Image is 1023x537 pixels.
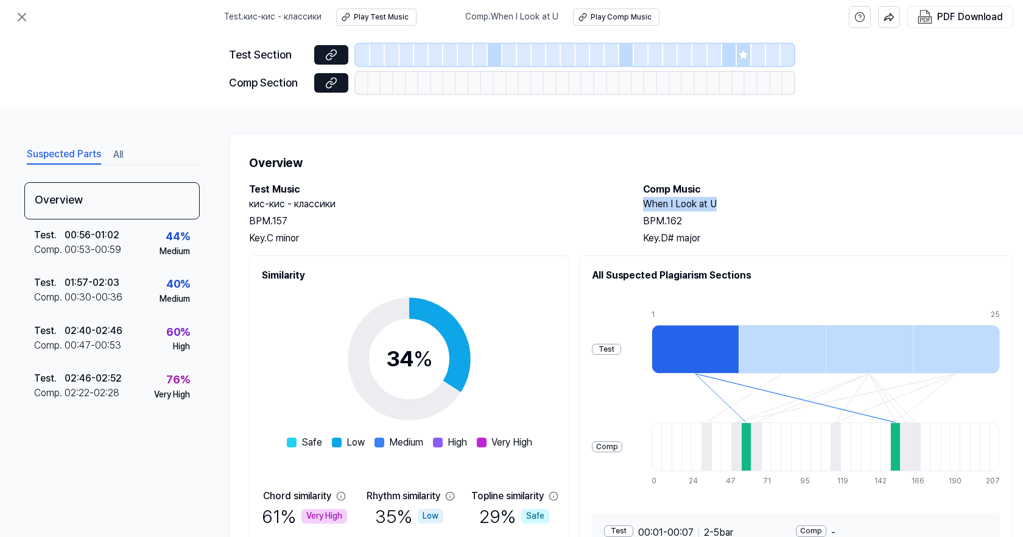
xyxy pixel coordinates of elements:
div: BPM. 162 [643,214,1013,229]
button: Play Test Music [336,9,417,26]
div: Medium [160,293,190,305]
h2: Comp Music [643,182,1013,197]
div: 190 [949,476,958,486]
h1: Overview [249,153,1013,172]
div: Comp . [34,290,65,305]
div: 01:57 - 02:03 [65,276,119,290]
div: 00:56 - 01:02 [65,228,119,243]
div: Comp Section [229,74,307,92]
div: 76 % [166,371,190,389]
h2: All Suspected Plagiarism Sections [592,268,1000,283]
div: 02:22 - 02:28 [65,386,119,400]
div: 02:46 - 02:52 [65,371,122,386]
div: Low [418,509,443,524]
span: Comp . When I Look at U [465,11,558,23]
span: Very High [491,435,532,450]
div: Test . [34,371,65,386]
div: Very High [154,389,190,401]
div: Test [604,525,633,537]
div: 0 [652,476,661,486]
div: Test . [34,276,65,290]
div: 25 [991,310,1000,320]
div: Safe [521,509,549,524]
button: help [849,6,871,28]
div: Medium [160,246,190,258]
div: 207 [986,476,1000,486]
h2: When I Look at U [643,197,1013,212]
div: 40 % [166,276,190,293]
span: Safe [301,435,322,450]
div: 47 [726,476,736,486]
div: 119 [837,476,847,486]
div: Comp . [34,243,65,257]
div: 00:47 - 00:53 [65,338,121,353]
div: High [173,341,190,353]
div: BPM. 157 [249,214,619,229]
span: High [448,435,467,450]
div: Topline similarity [471,489,544,503]
div: 142 [874,476,884,486]
span: Medium [389,435,423,450]
div: 35 % [375,503,443,529]
div: 00:30 - 00:36 [65,290,122,305]
div: Test . [34,324,65,338]
button: Play Comp Music [573,9,659,26]
div: 24 [689,476,698,486]
div: 29 % [479,503,549,529]
img: PDF Download [918,10,932,24]
div: Play Comp Music [591,12,652,23]
div: 61 % [262,503,347,529]
div: Key. D# major [643,231,1013,246]
div: 00:53 - 00:59 [65,243,121,257]
div: 166 [912,476,921,486]
button: All [113,145,123,165]
span: Test . кис-кис - классики [224,11,322,23]
div: 95 [800,476,810,486]
button: PDF Download [915,7,1005,27]
div: Comp [796,525,826,537]
h2: Test Music [249,182,619,197]
span: Low [346,435,365,450]
div: 34 [386,343,433,375]
div: Comp . [34,338,65,353]
div: Key. C minor [249,231,619,246]
div: PDF Download [937,9,1003,25]
div: 44 % [166,228,190,246]
div: 71 [763,476,773,486]
img: share [884,12,895,23]
div: Very High [301,509,347,524]
div: Play Test Music [354,12,409,23]
div: Test . [34,228,65,243]
div: 02:40 - 02:46 [65,324,122,338]
div: Rhythm similarity [367,489,440,503]
div: 60 % [166,324,190,341]
h2: кис-кис - классики [249,197,619,212]
button: Suspected Parts [27,145,101,165]
div: Comp . [34,386,65,400]
div: Chord similarity [263,489,331,503]
h2: Similarity [262,268,557,283]
div: Test Section [229,46,307,64]
svg: help [854,11,865,23]
div: 1 [652,310,739,320]
div: Comp [592,441,622,453]
div: Overview [24,182,200,219]
span: % [413,346,433,372]
div: Test [592,344,621,355]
